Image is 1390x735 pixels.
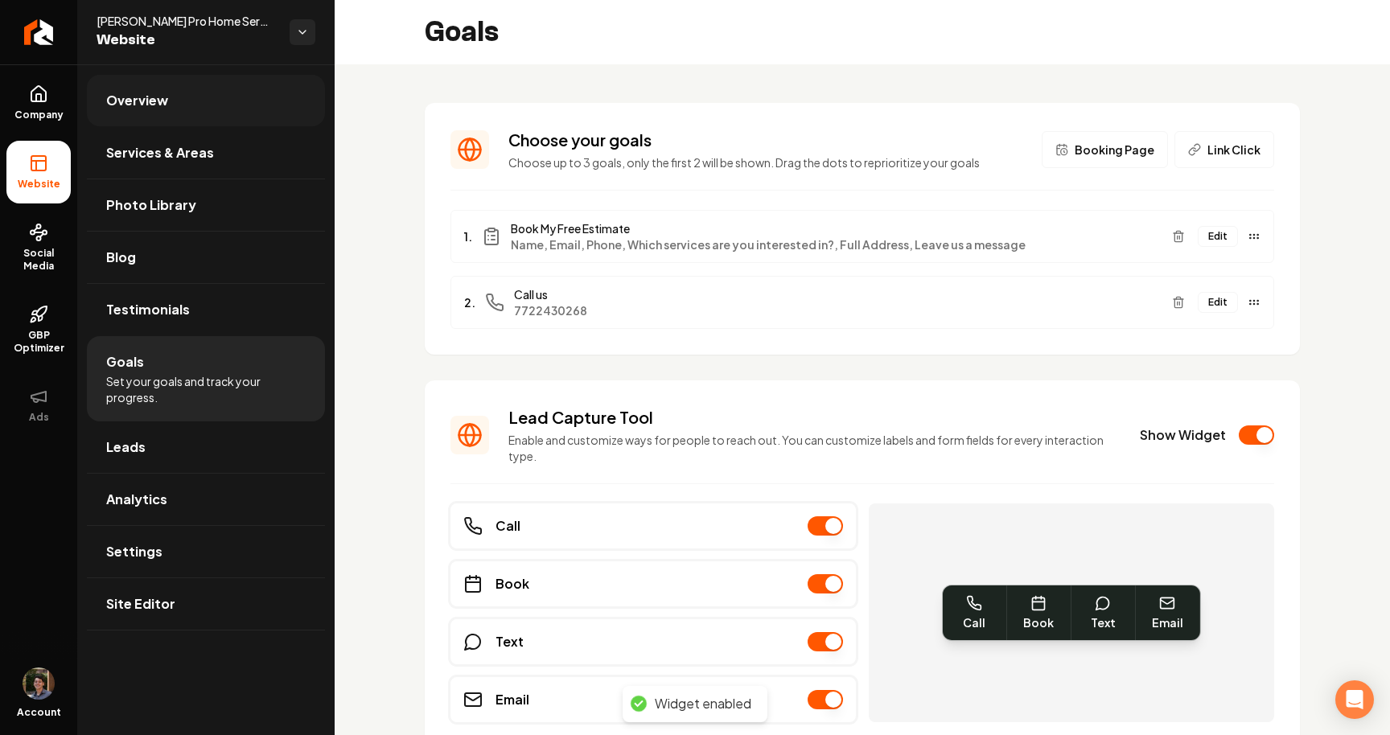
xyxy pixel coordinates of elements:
[11,178,67,191] span: Website
[87,75,325,126] a: Overview
[106,352,144,372] span: Goals
[1174,131,1274,168] button: Link Click
[87,526,325,577] a: Settings
[508,432,1121,464] p: Enable and customize ways for people to reach out. You can customize labels and form fields for e...
[106,300,190,319] span: Testimonials
[511,236,1159,253] span: Name, Email, Phone, Which services are you interested in?, Full Address, Leave us a message
[464,294,475,310] span: 2.
[508,129,1022,151] h3: Choose your goals
[87,474,325,525] a: Analytics
[1335,680,1374,719] div: Open Intercom Messenger
[6,292,71,367] a: GBP Optimizer
[1075,142,1154,158] span: Booking Page
[496,632,524,651] span: Text
[655,696,751,712] div: Widget enabled
[450,210,1274,263] li: 1.Book My Free EstimateName, Email, Phone, Which services are you interested in?, Full Address, L...
[23,411,56,424] span: Ads
[97,13,277,29] span: [PERSON_NAME] Pro Home Services
[511,220,1159,236] span: Book My Free Estimate
[514,286,1159,302] span: Call us
[87,284,325,335] a: Testimonials
[106,91,168,110] span: Overview
[1140,426,1226,444] label: Show Widget
[106,143,214,162] span: Services & Areas
[87,421,325,473] a: Leads
[6,329,71,355] span: GBP Optimizer
[106,594,175,614] span: Site Editor
[1152,614,1183,630] span: Email
[508,154,1022,170] p: Choose up to 3 goals, only the first 2 will be shown. Drag the dots to reprioritize your goals
[514,302,1159,318] span: 7722430268
[97,29,277,51] span: Website
[106,373,306,405] span: Set your goals and track your progress.
[464,228,472,244] span: 1.
[23,667,55,700] button: Open user button
[1042,131,1168,168] button: Booking Page
[1091,614,1116,630] span: Text
[106,248,136,267] span: Blog
[87,127,325,179] a: Services & Areas
[6,247,71,273] span: Social Media
[496,574,529,593] span: Book
[6,72,71,134] a: Company
[87,232,325,283] a: Blog
[24,19,54,45] img: Rebolt Logo
[450,276,1274,329] li: 2.Call us7722430268Edit
[963,614,985,630] span: Call
[496,690,529,709] span: Email
[1207,142,1260,158] span: Link Click
[6,374,71,437] button: Ads
[1023,614,1054,630] span: Book
[8,109,70,121] span: Company
[106,195,196,215] span: Photo Library
[1198,226,1238,247] button: Edit
[106,542,162,561] span: Settings
[508,406,1121,429] h3: Lead Capture Tool
[106,437,146,457] span: Leads
[6,210,71,285] a: Social Media
[496,516,520,536] span: Call
[106,490,167,509] span: Analytics
[1198,292,1238,313] button: Edit
[87,578,325,630] a: Site Editor
[425,16,499,48] h2: Goals
[23,667,55,700] img: Mitchell Stahl
[87,179,325,231] a: Photo Library
[17,706,61,719] span: Account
